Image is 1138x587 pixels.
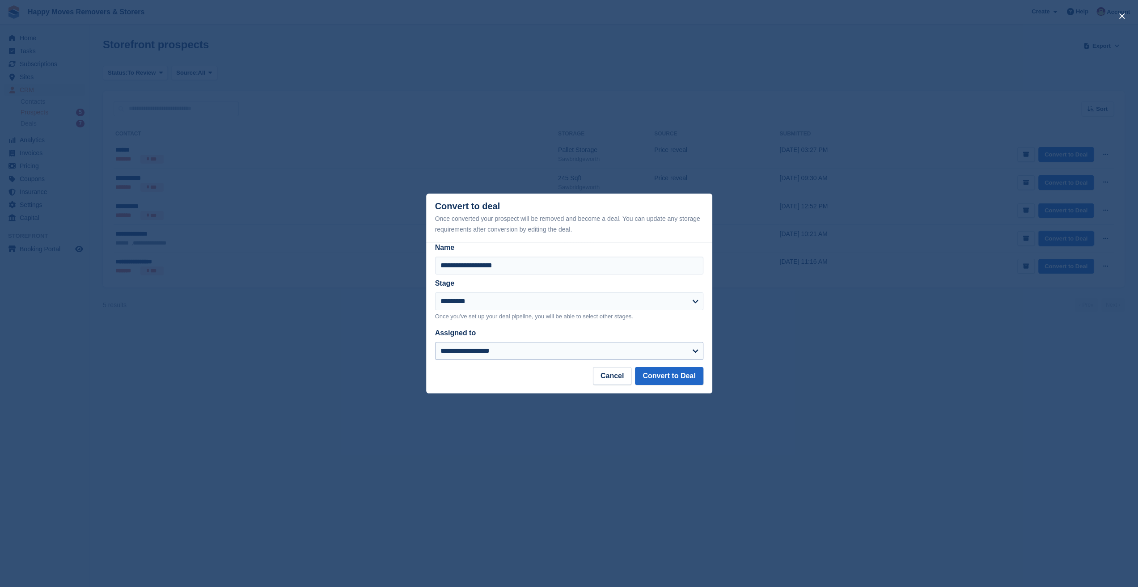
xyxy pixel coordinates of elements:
button: Convert to Deal [635,367,703,385]
button: Cancel [593,367,631,385]
div: Convert to deal [435,201,703,235]
button: close [1115,9,1129,23]
label: Stage [435,279,455,287]
div: Once converted your prospect will be removed and become a deal. You can update any storage requir... [435,213,703,235]
p: Once you've set up your deal pipeline, you will be able to select other stages. [435,312,703,321]
label: Name [435,242,703,253]
label: Assigned to [435,329,476,337]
